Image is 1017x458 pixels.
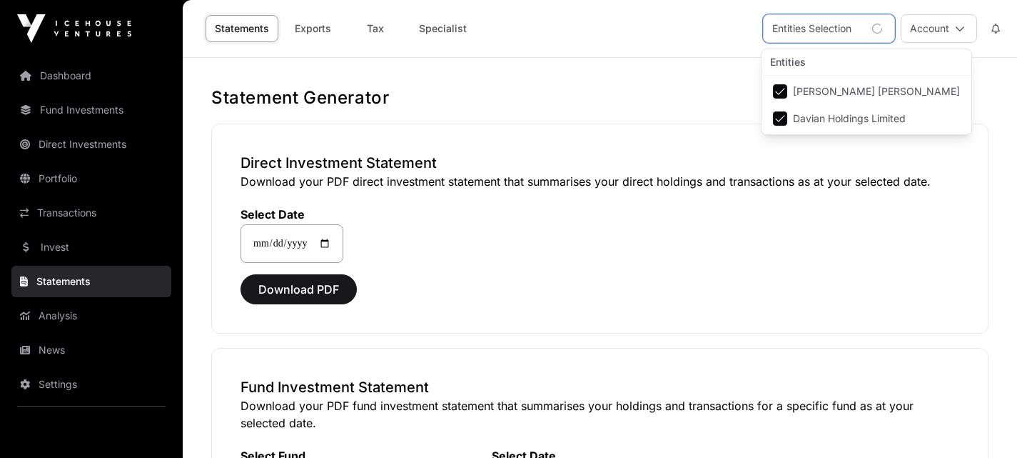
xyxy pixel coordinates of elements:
[11,129,171,160] a: Direct Investments
[11,232,171,263] a: Invest
[793,114,906,124] span: Davian Holdings Limited
[901,14,977,43] button: Account
[241,173,959,190] p: Download your PDF direct investment statement that summarises your direct holdings and transactio...
[241,289,357,303] a: Download PDF
[762,49,971,76] div: Entities
[241,153,959,173] h3: Direct Investment Statement
[11,60,171,91] a: Dashboard
[284,15,341,42] a: Exports
[764,106,968,131] li: Davian Holdings Limited
[241,377,959,397] h3: Fund Investment Statement
[11,266,171,297] a: Statements
[241,397,959,432] p: Download your PDF fund investment statement that summarises your holdings and transactions for a ...
[11,163,171,194] a: Portfolio
[762,76,971,134] ul: Option List
[258,281,339,298] span: Download PDF
[764,79,968,104] li: David John Ross
[211,86,988,109] h1: Statement Generator
[11,300,171,332] a: Analysis
[17,14,131,43] img: Icehouse Ventures Logo
[11,334,171,366] a: News
[946,389,1017,458] iframe: Chat Widget
[347,15,404,42] a: Tax
[793,86,960,96] span: [PERSON_NAME] [PERSON_NAME]
[206,15,278,42] a: Statements
[11,94,171,126] a: Fund Investments
[11,369,171,400] a: Settings
[241,207,343,221] label: Select Date
[241,274,357,304] button: Download PDF
[764,15,860,42] div: Entities Selection
[410,15,476,42] a: Specialist
[11,197,171,229] a: Transactions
